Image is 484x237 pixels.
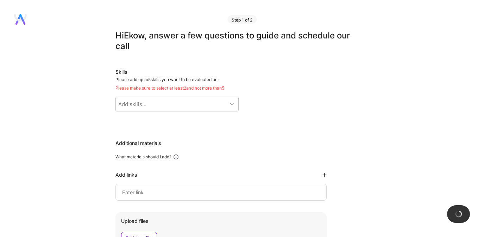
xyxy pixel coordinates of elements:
div: Add skills... [118,101,146,108]
div: Please add up to 5 skills you want to be evaluated on. [115,77,362,91]
img: loading [455,210,463,218]
i: icon PlusBlackFlat [322,173,327,177]
div: Skills [115,68,362,75]
div: Hi Ekow , answer a few questions to guide and schedule our call [115,30,362,51]
div: Additional materials [115,140,362,147]
i: icon Info [173,154,179,160]
div: What materials should I add? [115,154,171,160]
input: Enter link [121,188,321,196]
div: Upload files [121,218,321,225]
div: Add links [115,171,137,178]
i: icon Chevron [230,102,234,106]
div: Please make sure to select at least 2 and not more than 5 [115,85,362,91]
div: Step 1 of 2 [227,15,257,24]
